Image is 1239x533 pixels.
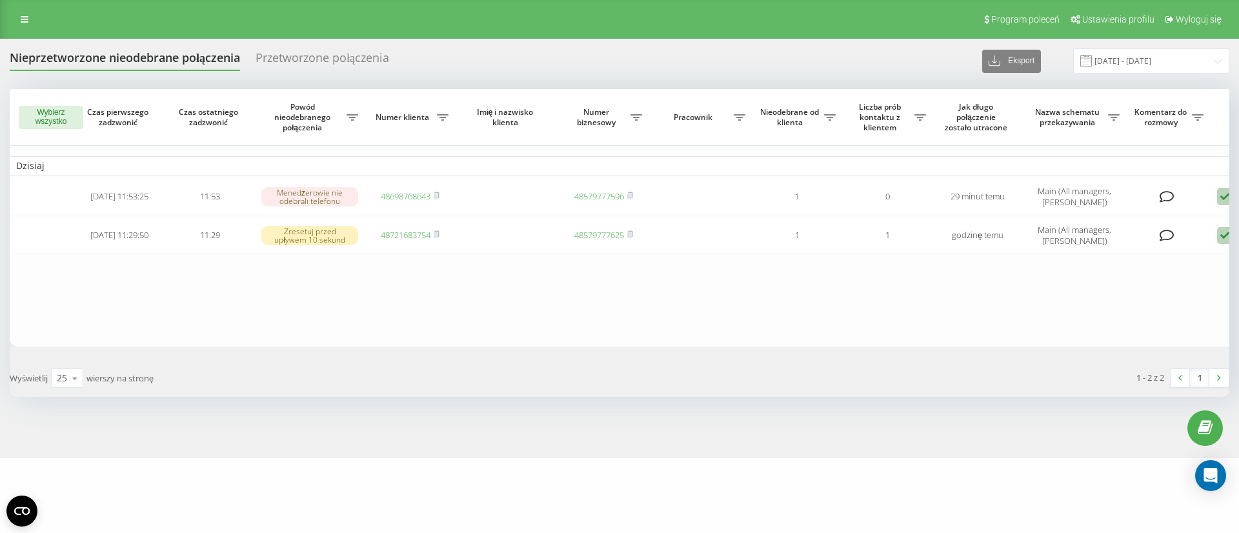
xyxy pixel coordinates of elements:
[466,107,547,127] span: Imię i nazwisko klienta
[165,217,255,254] td: 11:29
[842,179,932,215] td: 0
[85,107,154,127] span: Czas pierwszego zadzwonić
[574,190,624,202] a: 48579777596
[982,50,1041,73] button: Eksport
[1023,179,1126,215] td: Main (All managers, [PERSON_NAME])
[175,107,245,127] span: Czas ostatniego zadzwonić
[261,226,358,245] div: Zresetuj przed upływem 10 sekund
[6,496,37,527] button: Open CMP widget
[842,217,932,254] td: 1
[371,112,437,123] span: Numer klienta
[1133,107,1192,127] span: Komentarz do rozmowy
[74,217,165,254] td: [DATE] 11:29:50
[752,217,842,254] td: 1
[261,102,347,132] span: Powód nieodebranego połączenia
[1029,107,1108,127] span: Nazwa schematu przekazywania
[565,107,630,127] span: Numer biznesowy
[1195,460,1226,491] div: Open Intercom Messenger
[19,106,83,129] button: Wybierz wszystko
[943,102,1012,132] span: Jak długo połączenie zostało utracone
[574,229,624,241] a: 48579777625
[10,51,240,71] div: Nieprzetworzone nieodebrane połączenia
[57,372,67,385] div: 25
[261,187,358,206] div: Menedżerowie nie odebrali telefonu
[758,107,824,127] span: Nieodebrane od klienta
[1136,371,1164,384] div: 1 - 2 z 2
[655,112,734,123] span: Pracownik
[932,179,1023,215] td: 29 minut temu
[849,102,914,132] span: Liczba prób kontaktu z klientem
[991,14,1060,25] span: Program poleceń
[1176,14,1222,25] span: Wyloguj się
[256,51,389,71] div: Przetworzone połączenia
[752,179,842,215] td: 1
[165,179,255,215] td: 11:53
[74,179,165,215] td: [DATE] 11:53:25
[10,372,48,384] span: Wyświetlij
[1190,369,1209,387] a: 1
[381,190,430,202] a: 48698768643
[932,217,1023,254] td: godzinę temu
[381,229,430,241] a: 48721683754
[1023,217,1126,254] td: Main (All managers, [PERSON_NAME])
[86,372,154,384] span: wierszy na stronę
[1082,14,1154,25] span: Ustawienia profilu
